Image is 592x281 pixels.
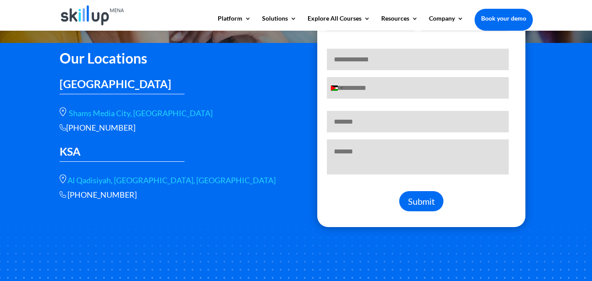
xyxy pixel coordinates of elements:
[60,78,185,94] h3: [GEOGRAPHIC_DATA]
[67,175,276,185] a: Al Qadisiyah, [GEOGRAPHIC_DATA], [GEOGRAPHIC_DATA]
[408,196,435,206] span: Submit
[327,78,346,98] button: Selected country
[67,190,137,199] a: Call phone number +966 56 566 9461
[399,191,443,211] button: Submit
[548,239,592,281] iframe: Chat Widget
[429,15,464,30] a: Company
[218,15,251,30] a: Platform
[381,15,418,30] a: Resources
[69,108,213,118] a: Shams Media City, [GEOGRAPHIC_DATA]
[60,123,283,133] div: [PHONE_NUMBER]
[60,145,81,158] span: KSA
[308,15,370,30] a: Explore All Courses
[61,5,124,25] img: Skillup Mena
[475,9,533,28] a: Book your demo
[262,15,297,30] a: Solutions
[60,50,147,67] span: Our Locations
